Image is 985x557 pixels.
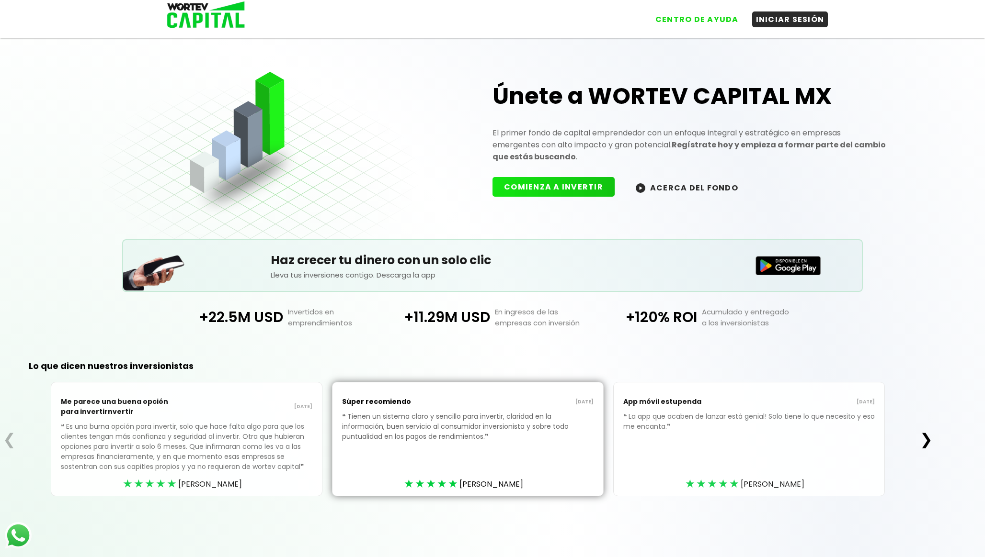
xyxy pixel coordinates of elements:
[123,243,185,290] img: Teléfono
[342,412,347,421] span: ❝
[182,306,283,328] p: +22.5M USD
[492,127,886,163] p: El primer fondo de capital emprendedor con un enfoque integral y estratégico en empresas emergent...
[752,11,828,27] button: INICIAR SESIÓN
[743,4,828,27] a: INICIAR SESIÓN
[187,403,313,411] p: [DATE]
[686,477,741,491] div: ★★★★★
[667,422,672,431] span: ❞
[468,398,594,406] p: [DATE]
[623,392,749,412] p: App móvil estupenda
[404,477,459,491] div: ★★★★★
[485,432,490,441] span: ❞
[300,462,306,471] span: ❞
[283,306,389,328] p: Invertidos en emprendimientos
[917,430,936,449] button: ❯
[271,269,714,280] p: Lleva tus inversiones contigo. Descarga la app
[623,412,629,421] span: ❝
[652,11,743,27] button: CENTRO DE AYUDA
[492,81,886,111] h1: Únete a WORTEV CAPITAL MX
[61,392,187,422] p: Me parece una buena opción para invertirnvertir
[749,398,875,406] p: [DATE]
[5,522,32,549] img: logos_whatsapp-icon.242b2217.svg
[61,422,312,486] p: Es una burna opción para invertir, solo que hace falta algo para que los clientes tengan más conf...
[490,306,596,328] p: En ingresos de las empresas con inversión
[271,251,714,269] h5: Haz crecer tu dinero con un solo clic
[459,478,523,490] span: [PERSON_NAME]
[342,392,468,412] p: Súper recomiendo
[389,306,490,328] p: +11.29M USD
[596,306,697,328] p: +120% ROI
[623,412,875,446] p: La app que acaben de lanzar está genial! Solo tiene lo que necesito y eso me encanta.
[178,478,242,490] span: [PERSON_NAME]
[492,181,624,192] a: COMIENZA A INVERTIR
[756,256,821,275] img: Disponible en Google Play
[123,477,178,491] div: ★★★★★
[492,139,886,162] strong: Regístrate hoy y empieza a formar parte del cambio que estás buscando
[61,422,66,431] span: ❝
[624,177,750,198] button: ACERCA DEL FONDO
[342,412,594,456] p: Tienen un sistema claro y sencillo para invertir, claridad en la información, buen servicio al co...
[741,478,804,490] span: [PERSON_NAME]
[697,306,803,328] p: Acumulado y entregado a los inversionistas
[636,183,645,193] img: wortev-capital-acerca-del-fondo
[642,4,743,27] a: CENTRO DE AYUDA
[492,177,615,197] button: COMIENZA A INVERTIR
